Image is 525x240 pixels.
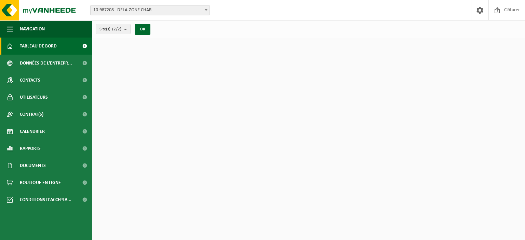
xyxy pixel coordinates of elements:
span: Utilisateurs [20,89,48,106]
span: Données de l'entrepr... [20,55,72,72]
span: Contacts [20,72,40,89]
span: Rapports [20,140,41,157]
span: Conditions d'accepta... [20,191,71,208]
span: Tableau de bord [20,38,57,55]
span: Contrat(s) [20,106,43,123]
span: 10-987208 - DELA-ZONE CHAR [90,5,210,15]
count: (2/2) [112,27,121,31]
span: 10-987208 - DELA-ZONE CHAR [91,5,210,15]
span: Site(s) [99,24,121,34]
span: Documents [20,157,46,174]
button: Site(s)(2/2) [96,24,131,34]
span: Navigation [20,20,45,38]
span: Boutique en ligne [20,174,61,191]
span: Calendrier [20,123,45,140]
button: OK [135,24,150,35]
